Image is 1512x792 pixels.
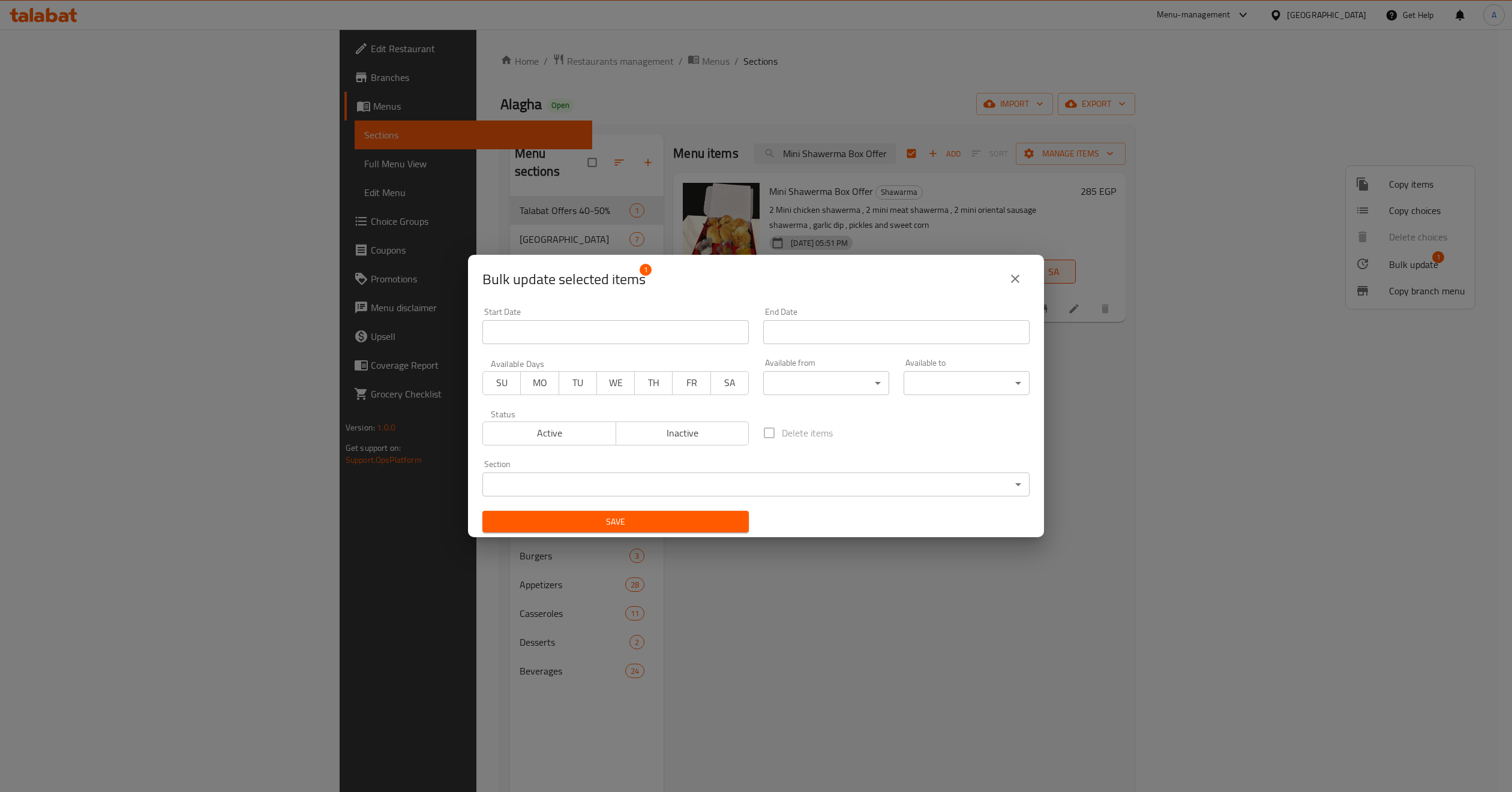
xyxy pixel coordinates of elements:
[482,421,616,445] button: Active
[520,371,559,395] button: MO
[677,374,706,392] span: FR
[482,371,521,395] button: SU
[526,374,554,392] span: MO
[492,514,739,529] span: Save
[559,371,597,395] button: TU
[488,374,516,392] span: SU
[602,374,630,392] span: WE
[564,374,592,392] span: TU
[616,421,749,445] button: Inactive
[621,424,745,442] span: Inactive
[763,371,889,395] div: ​
[634,371,673,395] button: TH
[482,511,749,533] button: Save
[482,270,646,289] span: Selected items count
[904,371,1030,395] div: ​
[716,374,744,392] span: SA
[1001,264,1030,293] button: close
[640,264,652,276] span: 1
[482,472,1030,496] div: ​
[488,424,611,442] span: Active
[782,426,833,440] span: Delete items
[596,371,635,395] button: WE
[672,371,710,395] button: FR
[710,371,749,395] button: SA
[640,374,668,392] span: TH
